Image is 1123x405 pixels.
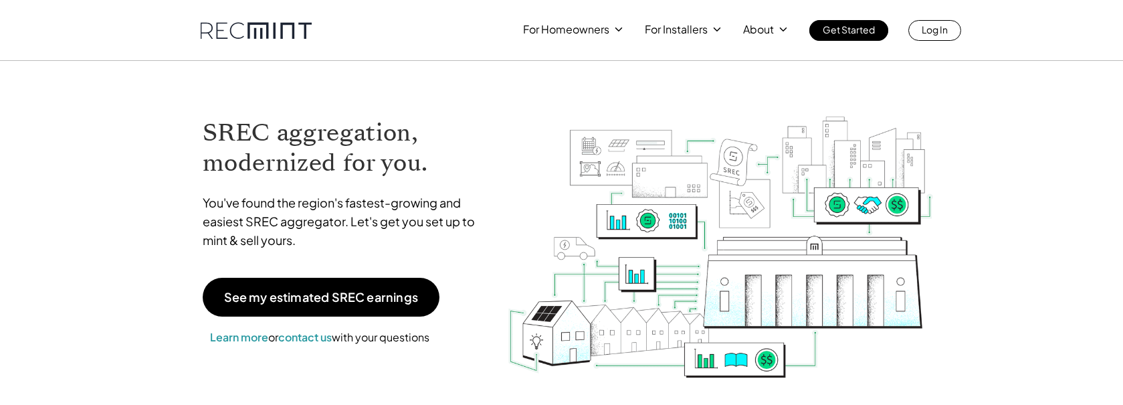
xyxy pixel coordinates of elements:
[210,330,268,344] a: Learn more
[645,20,708,39] p: For Installers
[224,291,418,303] p: See my estimated SREC earnings
[809,20,888,41] a: Get Started
[203,118,488,178] h1: SREC aggregation, modernized for you.
[203,193,488,250] p: You've found the region's fastest-growing and easiest SREC aggregator. Let's get you set up to mi...
[203,329,437,346] p: or with your questions
[743,20,774,39] p: About
[278,330,332,344] a: contact us
[908,20,961,41] a: Log In
[507,81,934,382] img: RECmint value cycle
[523,20,609,39] p: For Homeowners
[823,20,875,39] p: Get Started
[203,278,439,317] a: See my estimated SREC earnings
[922,20,948,39] p: Log In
